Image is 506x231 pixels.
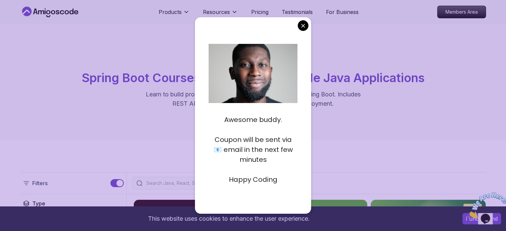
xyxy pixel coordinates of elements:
button: Products [159,8,190,21]
p: Products [159,8,182,16]
button: Accept cookies [462,213,501,224]
p: Learn to build production-grade Java applications using Spring Boot. Includes REST APIs, database... [141,90,365,108]
a: Testimonials [282,8,313,16]
button: Resources [203,8,238,21]
a: For Business [326,8,359,16]
span: Spring Boot Courses for Building Scalable Java Applications [82,70,424,85]
iframe: chat widget [465,189,506,221]
p: Resources [203,8,230,16]
a: Members Area [437,6,486,18]
h2: Type [32,199,45,207]
img: Chat attention grabber [3,3,44,29]
a: Pricing [251,8,268,16]
input: Search Java, React, Spring boot ... [145,180,287,186]
div: This website uses cookies to enhance the user experience. [5,211,452,226]
p: Filters [32,179,48,187]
